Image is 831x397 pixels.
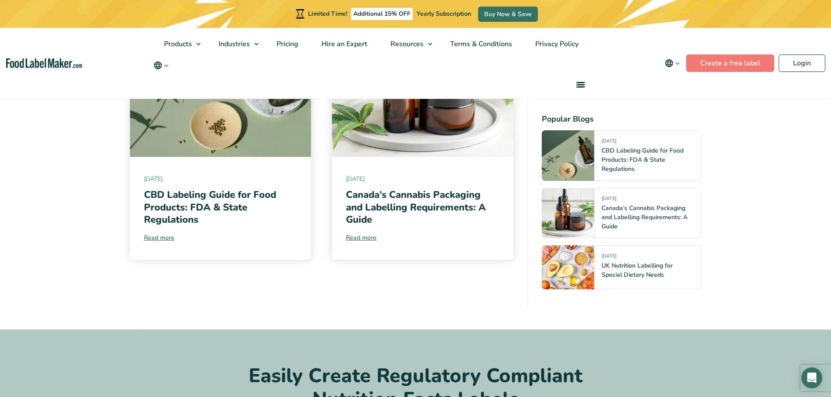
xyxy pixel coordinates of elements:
a: menu [566,71,594,98]
span: Pricing [274,39,299,49]
span: Yearly Subscription [417,10,471,18]
h4: Popular Blogs [542,113,701,125]
span: Resources [388,39,424,49]
span: Additional 15% OFF [351,8,413,20]
a: Terms & Conditions [439,28,522,60]
a: Login [779,54,825,72]
a: Industries [207,28,263,60]
span: [DATE] [144,174,298,183]
a: Privacy Policy [524,28,588,60]
a: CBD Labeling Guide for Food Products: FDA & State Regulations [602,146,684,173]
a: UK Nutrition Labelling for Special Dietary Needs [602,261,673,279]
span: Terms & Conditions [448,39,513,49]
div: Open Intercom Messenger [801,367,822,388]
a: Canada’s Cannabis Packaging and Labelling Requirements: A Guide [602,204,687,231]
span: Hire an Expert [319,39,368,49]
span: [DATE] [602,195,616,205]
a: Resources [379,28,437,60]
span: [DATE] [602,253,616,263]
span: Industries [216,39,251,49]
span: [DATE] [602,138,616,148]
a: CBD Labeling Guide for Food Products: FDA & State Regulations [144,188,276,226]
a: Products [153,28,205,60]
span: Privacy Policy [533,39,579,49]
a: Pricing [265,28,308,60]
a: Buy Now & Save [478,7,538,22]
a: Hire an Expert [310,28,377,60]
a: Create a free label [686,54,774,72]
a: Canada’s Cannabis Packaging and Labelling Requirements: A Guide [346,188,486,226]
span: Products [161,39,193,49]
a: Read more [346,233,499,242]
a: Read more [144,233,298,242]
span: [DATE] [346,174,499,183]
span: Limited Time! [308,10,347,18]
